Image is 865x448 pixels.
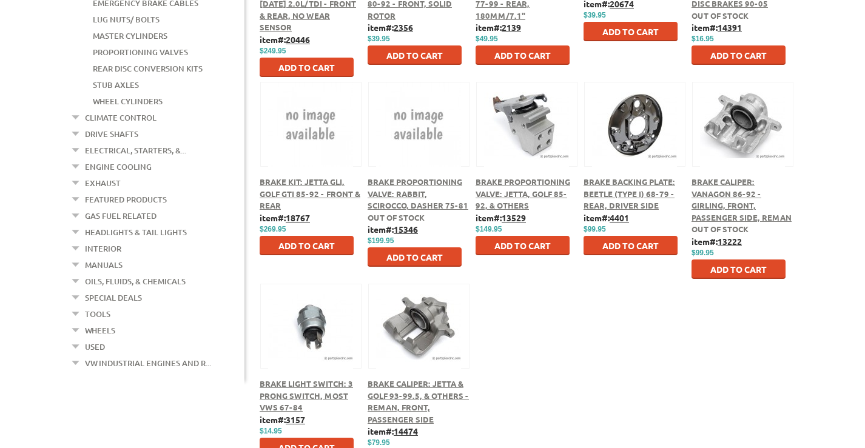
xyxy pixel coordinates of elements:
[710,50,767,61] span: Add to Cart
[386,252,443,262] span: Add to Cart
[368,378,469,424] a: Brake Caliper: Jetta & Golf 93-99.5, & Others - Reman, Front, Passenger Side
[494,50,551,61] span: Add to Cart
[584,22,678,41] button: Add to Cart
[85,224,187,240] a: Headlights & Tail Lights
[85,290,142,306] a: Special Deals
[692,259,786,279] button: Add to Cart
[278,240,335,251] span: Add to Cart
[368,236,394,245] span: $199.95
[260,58,354,77] button: Add to Cart
[476,176,570,210] a: Brake Proportioning Valve: Jetta, Golf 85-92, & Others
[710,264,767,275] span: Add to Cart
[260,212,310,223] b: item#:
[368,176,468,210] a: Brake Proportioning Valve: Rabbit, Scirocco, Dasher 75-81
[368,22,413,33] b: item#:
[584,236,678,255] button: Add to Cart
[260,47,286,55] span: $249.95
[260,176,360,210] a: Brake Kit: Jetta GLI, Golf GTI 85-92 - Front & Rear
[260,236,354,255] button: Add to Cart
[584,212,629,223] b: item#:
[93,61,203,76] a: Rear Disc Conversion Kits
[692,10,749,21] span: Out of stock
[85,110,157,125] a: Climate Control
[286,34,310,45] u: 20446
[85,208,157,224] a: Gas Fuel Related
[476,225,502,233] span: $149.95
[85,192,167,207] a: Featured Products
[85,175,121,191] a: Exhaust
[584,11,606,19] span: $39.95
[692,249,714,257] span: $99.95
[602,240,659,251] span: Add to Cart
[93,28,167,44] a: Master Cylinders
[692,45,786,65] button: Add to Cart
[368,212,425,222] span: Out of stock
[394,224,418,235] u: 15346
[394,426,418,436] u: 14474
[85,257,123,273] a: Manuals
[584,176,675,210] a: Brake Backing Plate: Beetle (Type I) 68-79 - Rear, Driver Side
[93,44,188,60] a: Proportioning Valves
[718,22,742,33] u: 14391
[692,22,742,33] b: item#:
[368,224,418,235] b: item#:
[85,355,211,371] a: VW Industrial Engines and R...
[260,225,286,233] span: $269.95
[476,22,521,33] b: item#:
[93,77,139,93] a: Stub Axles
[494,240,551,251] span: Add to Cart
[718,236,742,247] u: 13222
[476,45,570,65] button: Add to Cart
[692,224,749,234] span: Out of stock
[368,247,462,267] button: Add to Cart
[368,438,390,447] span: $79.95
[394,22,413,33] u: 2356
[85,159,152,175] a: Engine Cooling
[368,45,462,65] button: Add to Cart
[692,236,742,247] b: item#:
[386,50,443,61] span: Add to Cart
[260,427,282,435] span: $14.95
[476,35,498,43] span: $49.95
[278,62,335,73] span: Add to Cart
[368,35,390,43] span: $39.95
[286,212,310,223] u: 18767
[692,35,714,43] span: $16.95
[368,426,418,436] b: item#:
[692,176,792,222] a: Brake Caliper: Vanagon 86-92 - Girling, Front, Passenger Side, Reman
[502,22,521,33] u: 2139
[502,212,526,223] u: 13529
[85,142,186,158] a: Electrical, Starters, &...
[260,414,305,425] b: item#:
[260,378,353,412] a: Brake Light Switch: 3 Prong Switch, Most VWs 67-84
[85,339,105,355] a: Used
[286,414,305,425] u: 3157
[85,306,110,322] a: Tools
[85,126,138,142] a: Drive Shafts
[476,212,526,223] b: item#:
[260,34,310,45] b: item#:
[93,12,160,27] a: Lug Nuts/ Bolts
[584,225,606,233] span: $99.95
[85,273,186,289] a: Oils, Fluids, & Chemicals
[476,236,570,255] button: Add to Cart
[610,212,629,223] u: 4401
[93,93,163,109] a: Wheel Cylinders
[85,241,121,256] a: Interior
[602,26,659,37] span: Add to Cart
[85,323,115,338] a: Wheels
